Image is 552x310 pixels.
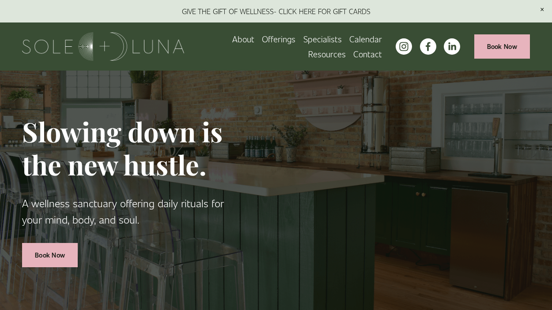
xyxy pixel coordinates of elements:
[308,47,346,60] span: Resources
[308,46,346,61] a: folder dropdown
[353,46,382,61] a: Contact
[262,31,295,46] a: folder dropdown
[22,115,231,181] h1: Slowing down is the new hustle.
[22,195,231,228] p: A wellness sanctuary offering daily rituals for your mind, body, and soul.
[349,31,382,46] a: Calendar
[232,31,254,46] a: About
[396,38,412,55] a: instagram-unauth
[420,38,436,55] a: facebook-unauth
[303,31,342,46] a: Specialists
[262,32,295,45] span: Offerings
[444,38,460,55] a: LinkedIn
[22,32,184,61] img: Sole + Luna
[474,34,530,59] a: Book Now
[22,243,78,267] a: Book Now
